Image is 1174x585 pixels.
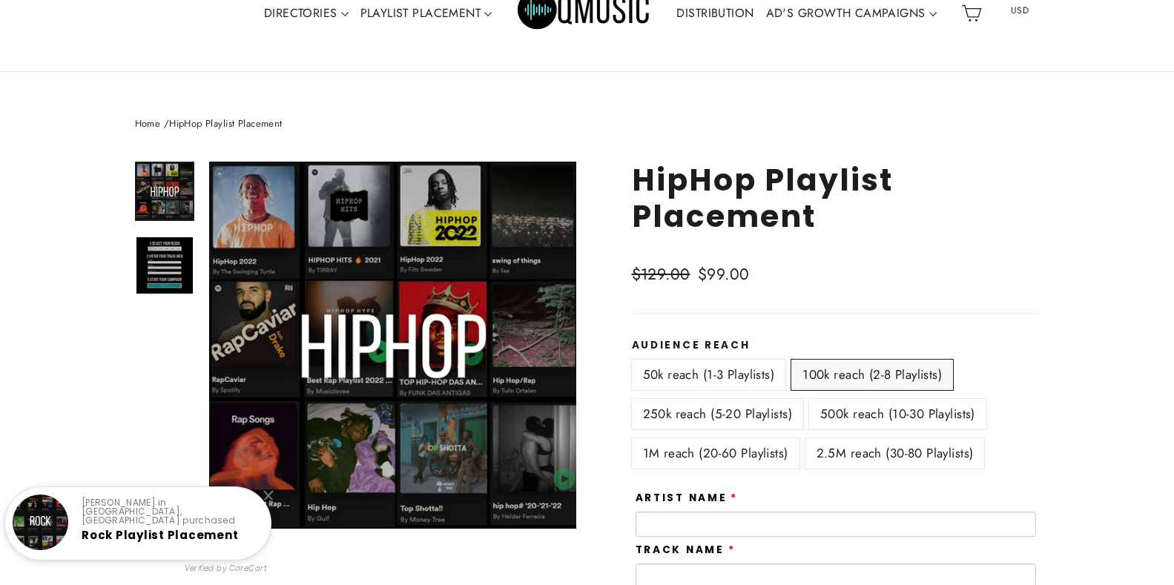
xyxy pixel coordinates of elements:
label: Track Name [636,544,736,556]
label: 2.5M reach (30-80 Playlists) [805,438,985,469]
span: / [164,116,169,130]
label: Artist Name [636,492,739,504]
a: Rock Playlist Placement [82,527,238,543]
img: HipHop Playlist Placement [136,237,193,294]
span: $129.00 [632,263,690,285]
label: Audience Reach [632,340,1040,351]
img: HipHop Playlist Placement [136,163,193,219]
p: [PERSON_NAME] in [GEOGRAPHIC_DATA], [GEOGRAPHIC_DATA] purchased [82,498,258,525]
label: 100k reach (2-8 Playlists) [791,360,953,390]
small: Verified by CareCart [185,563,268,575]
label: 50k reach (1-3 Playlists) [632,360,786,390]
label: 1M reach (20-60 Playlists) [632,438,799,469]
nav: breadcrumbs [135,116,1040,132]
label: 250k reach (5-20 Playlists) [632,399,803,429]
a: Home [135,116,161,130]
span: $99.00 [698,263,750,285]
label: 500k reach (10-30 Playlists) [809,399,986,429]
h1: HipHop Playlist Placement [632,162,1040,234]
